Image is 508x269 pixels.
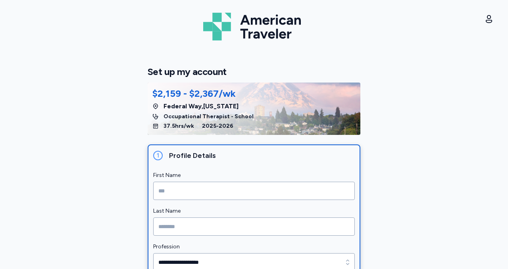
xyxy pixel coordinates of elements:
[148,66,360,78] h1: Set up my account
[203,10,305,44] img: Logo
[169,150,355,161] div: Profile Details
[153,242,355,252] label: Profession
[152,87,236,100] div: $2,159 - $2,367/wk
[153,206,355,216] label: Last Name
[164,122,194,130] span: 37.5 hrs/wk
[153,171,355,180] label: First Name
[164,102,239,111] span: Federal Way , [US_STATE]
[153,182,355,200] input: First Name
[153,217,355,236] input: Last Name
[164,113,254,121] span: Occupational Therapist - School
[202,122,233,130] span: 2025 - 2026
[153,151,163,160] div: 1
